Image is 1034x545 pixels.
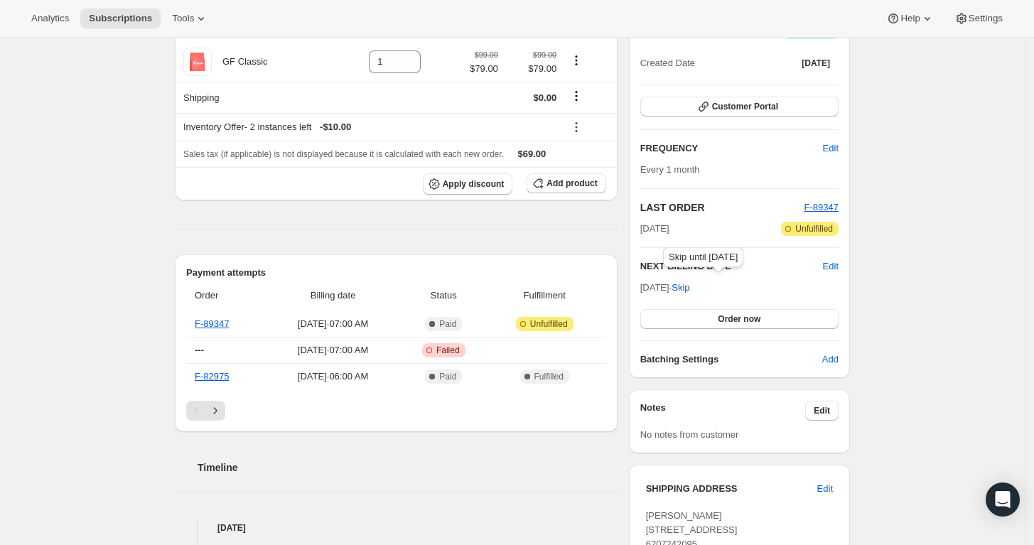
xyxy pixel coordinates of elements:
span: Tools [172,13,194,24]
th: Shipping [175,82,329,113]
span: Skip [672,281,689,295]
div: GF Classic [212,55,268,69]
h2: Payment attempts [186,266,606,280]
small: $99.00 [475,50,498,59]
span: Fulfilled [534,371,564,382]
span: Every 1 month [640,164,700,175]
a: F-82975 [195,371,229,382]
button: Subscriptions [80,9,161,28]
span: Paid [439,318,456,330]
h6: Batching Settings [640,352,822,367]
button: Help [878,9,942,28]
span: Edit [823,141,839,156]
button: Analytics [23,9,77,28]
div: Inventory Offer - 2 instances left [183,120,556,134]
button: Shipping actions [565,88,588,104]
a: F-89347 [804,202,839,212]
span: Apply discount [443,178,505,190]
span: Billing date [270,288,396,303]
a: F-89347 [195,318,229,329]
h2: LAST ORDER [640,200,804,215]
button: Apply discount [423,173,513,195]
span: Unfulfilled [530,318,568,330]
h3: SHIPPING ADDRESS [646,482,817,496]
small: $99.00 [533,50,556,59]
span: --- [195,345,204,355]
span: Created Date [640,56,695,70]
button: F-89347 [804,200,839,215]
button: Edit [809,477,841,500]
span: Subscriptions [89,13,152,24]
span: Customer Portal [712,101,778,112]
span: Add product [546,178,597,189]
span: Edit [817,482,833,496]
h4: [DATE] [175,521,618,535]
span: Status [404,288,483,303]
div: Open Intercom Messenger [986,482,1020,517]
span: [DATE] [802,58,830,69]
span: Paid [439,371,456,382]
th: Order [186,280,266,311]
span: [DATE] · [640,282,690,293]
span: $79.00 [470,62,498,76]
span: No notes from customer [640,429,739,440]
button: Add [814,348,847,371]
button: Edit [814,137,847,160]
span: Sales tax (if applicable) is not displayed because it is calculated with each new order. [183,149,504,159]
span: [DATE] · 06:00 AM [270,369,396,384]
span: Add [822,352,839,367]
span: Help [900,13,920,24]
span: Unfulfilled [795,223,833,234]
button: Next [205,401,225,421]
span: [DATE] · 07:00 AM [270,343,396,357]
span: Settings [969,13,1003,24]
button: Edit [805,401,839,421]
nav: Pagination [186,401,606,421]
span: $69.00 [518,149,546,159]
span: [DATE] [640,222,669,236]
button: [DATE] [793,53,839,73]
span: Failed [436,345,460,356]
span: - $10.00 [320,120,351,134]
button: Customer Portal [640,97,839,117]
button: Edit [823,259,839,274]
span: Edit [814,405,830,416]
button: Skip [663,276,698,299]
button: Add product [527,173,605,193]
span: [DATE] · 07:00 AM [270,317,396,331]
h2: Timeline [198,460,618,475]
button: Order now [640,309,839,329]
span: $79.00 [507,62,556,76]
button: Settings [946,9,1011,28]
span: Analytics [31,13,69,24]
span: Fulfillment [492,288,598,303]
h2: FREQUENCY [640,141,823,156]
button: Product actions [565,53,588,68]
button: Tools [163,9,217,28]
h2: NEXT BILLING DATE [640,259,823,274]
h3: Notes [640,401,806,421]
span: Order now [718,313,760,325]
span: $0.00 [534,92,557,103]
